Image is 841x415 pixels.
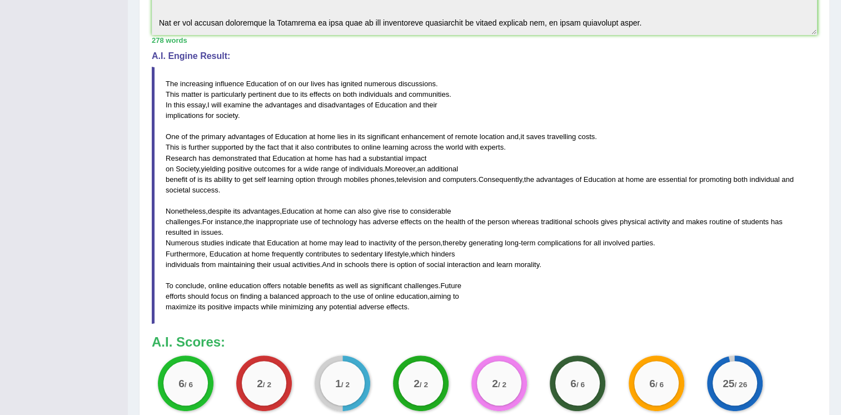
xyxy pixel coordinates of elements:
[215,218,242,226] span: instance
[400,218,421,226] span: effects
[482,260,495,269] span: and
[442,239,466,247] span: thereby
[166,260,200,269] span: individuals
[649,377,655,389] big: 6
[386,303,407,311] span: effects
[317,175,342,184] span: through
[166,80,178,88] span: The
[166,250,206,258] span: Furthermore
[505,239,519,247] span: long
[631,239,653,247] span: parties
[646,175,656,184] span: are
[272,154,305,162] span: Education
[218,260,255,269] span: maintaining
[618,175,624,184] span: at
[166,292,186,300] span: efforts
[282,207,314,215] span: Education
[401,132,445,141] span: enhancement
[578,132,595,141] span: costs
[346,281,358,290] span: well
[175,281,204,290] span: conclude
[246,80,278,88] span: Education
[275,132,307,141] span: Education
[571,377,577,389] big: 6
[206,281,208,290] span: Possible typo: you repeated a whitespace (did you mean: )
[258,154,271,162] span: that
[261,303,277,311] span: while
[270,292,299,300] span: balanced
[166,165,173,173] span: on
[360,281,368,290] span: as
[733,218,739,226] span: of
[626,175,644,184] span: home
[434,218,444,226] span: the
[273,260,290,269] span: usual
[204,90,209,98] span: is
[316,303,327,311] span: any
[201,132,225,141] span: primary
[288,80,296,88] span: on
[410,207,451,215] span: considerable
[364,80,396,88] span: numerous
[402,207,408,215] span: to
[308,281,334,290] span: benefits
[367,292,373,300] span: of
[248,90,276,98] span: pertinent
[253,101,263,109] span: the
[351,250,382,258] span: sedentary
[369,239,396,247] span: inactivity
[152,67,817,324] blockquote: . . , . , . . , . , , . , . , , . , . , - . , , . . , . , .
[574,218,599,226] span: schools
[233,207,240,215] span: its
[359,303,384,311] span: adverse
[361,239,367,247] span: to
[166,239,199,247] span: Numerous
[335,154,346,162] span: has
[429,175,441,184] span: and
[230,292,238,300] span: on
[267,239,299,247] span: Education
[267,143,279,151] span: fact
[576,380,585,388] small: / 6
[210,250,242,258] span: Education
[423,101,437,109] span: their
[583,239,591,247] span: for
[296,175,315,184] span: option
[455,132,477,141] span: remote
[263,292,267,300] span: a
[520,132,524,141] span: it
[242,175,252,184] span: get
[399,239,405,247] span: of
[256,218,298,226] span: inappropriate
[188,292,209,300] span: should
[166,175,187,184] span: benefit
[283,281,307,290] span: notable
[254,165,285,173] span: outcomes
[426,260,445,269] span: social
[223,101,251,109] span: examine
[278,90,290,98] span: due
[536,175,573,184] span: advantages
[341,380,350,388] small: / 2
[201,228,222,236] span: issues
[648,218,670,226] span: activity
[263,281,281,290] span: offers
[409,90,449,98] span: communities
[336,281,344,290] span: as
[498,380,506,388] small: / 2
[212,154,257,162] span: demonstrated
[343,90,357,98] span: both
[337,260,342,269] span: in
[166,281,173,290] span: To
[206,111,214,120] span: for
[295,143,299,151] span: it
[526,132,545,141] span: saves
[506,132,519,141] span: and
[242,207,280,215] span: advantages
[301,239,307,247] span: at
[584,175,616,184] span: Education
[446,143,463,151] span: world
[166,90,180,98] span: This
[255,143,265,151] span: the
[190,175,196,184] span: of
